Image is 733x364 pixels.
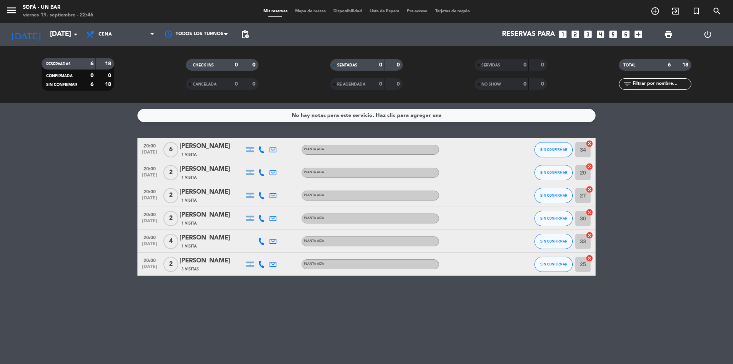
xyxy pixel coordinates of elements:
i: turned_in_not [692,6,701,16]
span: PLANTA ALTA [304,262,324,265]
span: PLANTA ALTA [304,148,324,151]
i: cancel [586,186,593,193]
span: 20:00 [140,210,159,218]
i: looks_one [558,29,568,39]
strong: 0 [541,81,546,87]
span: 1 Visita [181,175,197,181]
span: 20:00 [140,187,159,196]
strong: 0 [235,81,238,87]
i: exit_to_app [671,6,680,16]
span: 4 [163,234,178,249]
span: [DATE] [140,150,159,159]
strong: 6 [668,62,671,68]
span: NO SHOW [481,83,501,86]
div: [PERSON_NAME] [179,141,244,151]
i: cancel [586,140,593,147]
i: filter_list [623,79,632,89]
button: SIN CONFIRMAR [534,257,573,272]
span: Reservas para [502,31,555,38]
strong: 0 [541,62,546,68]
i: add_circle_outline [651,6,660,16]
span: [DATE] [140,218,159,227]
i: looks_4 [596,29,605,39]
input: Filtrar por nombre... [632,80,691,88]
strong: 6 [90,61,94,66]
strong: 6 [90,82,94,87]
div: [PERSON_NAME] [179,256,244,266]
span: SIN CONFIRMAR [540,147,567,152]
i: looks_3 [583,29,593,39]
div: [PERSON_NAME] [179,210,244,220]
i: arrow_drop_down [71,30,80,39]
span: CANCELADA [193,83,216,86]
span: TOTAL [623,63,635,67]
span: 2 [163,165,178,180]
span: RE AGENDADA [337,83,365,86]
i: looks_two [570,29,580,39]
div: viernes 19. septiembre - 22:46 [23,11,94,19]
span: Mapa de mesas [291,9,329,13]
span: SIN CONFIRMAR [46,83,77,87]
strong: 0 [379,62,382,68]
button: SIN CONFIRMAR [534,142,573,157]
strong: 0 [252,62,257,68]
div: [PERSON_NAME] [179,233,244,243]
span: [DATE] [140,241,159,250]
span: CONFIRMADA [46,74,73,78]
span: SENTADAS [337,63,357,67]
span: 20:00 [140,164,159,173]
span: 1 Visita [181,197,197,204]
span: 1 Visita [181,220,197,226]
span: Lista de Espera [366,9,403,13]
span: PLANTA ALTA [304,217,324,220]
strong: 0 [235,62,238,68]
i: looks_6 [621,29,631,39]
button: SIN CONFIRMAR [534,165,573,180]
span: 20:00 [140,141,159,150]
strong: 0 [252,81,257,87]
i: cancel [586,231,593,239]
span: PLANTA ALTA [304,194,324,197]
i: menu [6,5,17,16]
span: [DATE] [140,264,159,273]
i: looks_5 [608,29,618,39]
span: 2 [163,188,178,203]
span: 3 Visitas [181,266,199,272]
span: 20:00 [140,233,159,241]
i: cancel [586,163,593,170]
span: pending_actions [241,30,250,39]
strong: 18 [682,62,690,68]
span: 1 Visita [181,152,197,158]
i: cancel [586,254,593,262]
span: Disponibilidad [329,9,366,13]
strong: 0 [90,73,94,78]
strong: 0 [379,81,382,87]
span: SIN CONFIRMAR [540,216,567,220]
span: 20:00 [140,256,159,264]
span: [DATE] [140,173,159,181]
strong: 0 [397,62,401,68]
div: [PERSON_NAME] [179,187,244,197]
i: search [712,6,722,16]
span: 6 [163,142,178,157]
i: power_settings_new [703,30,712,39]
span: print [664,30,673,39]
div: No hay notas para este servicio. Haz clic para agregar una [292,111,442,120]
span: SIN CONFIRMAR [540,239,567,243]
span: Cena [98,32,112,37]
i: [DATE] [6,26,46,43]
span: 1 Visita [181,243,197,249]
span: 2 [163,211,178,226]
span: Pre-acceso [403,9,431,13]
span: CHECK INS [193,63,214,67]
strong: 0 [523,81,526,87]
i: add_box [633,29,643,39]
span: [DATE] [140,196,159,204]
strong: 0 [108,73,113,78]
i: cancel [586,209,593,216]
span: Mis reservas [260,9,291,13]
button: SIN CONFIRMAR [534,188,573,203]
strong: 0 [397,81,401,87]
strong: 18 [105,82,113,87]
span: RESERVADAS [46,62,71,66]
